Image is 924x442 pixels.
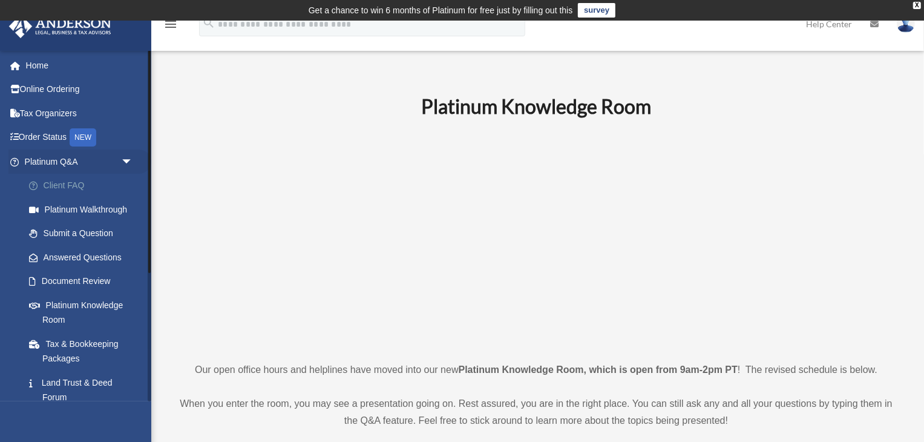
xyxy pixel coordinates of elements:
a: Online Ordering [8,78,151,102]
i: menu [163,17,178,31]
a: Platinum Walkthrough [17,197,151,222]
a: Tax Organizers [8,101,151,125]
a: Land Trust & Deed Forum [17,371,151,409]
a: Client FAQ [17,174,151,198]
i: search [202,16,215,30]
a: Answered Questions [17,245,151,269]
a: survey [578,3,615,18]
a: Submit a Question [17,222,151,246]
strong: Platinum Knowledge Room, which is open from 9am-2pm PT [459,364,738,375]
p: When you enter the room, you may see a presentation going on. Rest assured, you are in the right ... [172,395,900,429]
img: Anderson Advisors Platinum Portal [5,15,115,38]
a: Tax & Bookkeeping Packages [17,332,151,371]
img: User Pic [897,15,915,33]
span: arrow_drop_down [121,150,145,174]
a: Order StatusNEW [8,125,151,150]
a: Home [8,53,151,78]
a: menu [163,21,178,31]
b: Platinum Knowledge Room [421,94,651,118]
a: Document Review [17,269,151,294]
div: Get a chance to win 6 months of Platinum for free just by filling out this [309,3,573,18]
div: close [913,2,921,9]
iframe: 231110_Toby_KnowledgeRoom [355,134,718,339]
p: Our open office hours and helplines have moved into our new ! The revised schedule is below. [172,361,900,378]
a: Platinum Q&Aarrow_drop_down [8,150,151,174]
div: NEW [70,128,96,147]
a: Platinum Knowledge Room [17,293,145,332]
